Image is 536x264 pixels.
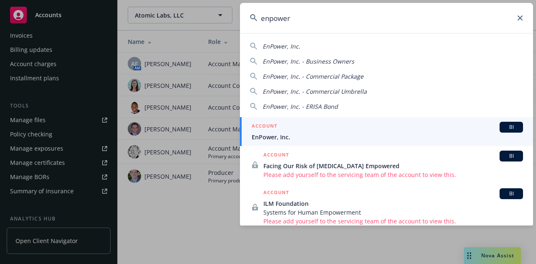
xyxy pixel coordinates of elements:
h5: ACCOUNT [263,151,289,161]
span: Please add yourself to the servicing team of the account to view this. [263,170,523,179]
a: ACCOUNTBIILM FoundationSystems for Human EmpowermentPlease add yourself to the servicing team of ... [240,184,533,230]
h5: ACCOUNT [263,188,289,198]
span: BI [503,123,520,131]
span: Please add yourself to the servicing team of the account to view this. [263,217,523,226]
span: BI [503,152,520,160]
span: ILM Foundation [263,199,523,208]
a: ACCOUNTBIFacing Our Risk of [MEDICAL_DATA] EmpoweredPlease add yourself to the servicing team of ... [240,146,533,184]
h5: ACCOUNT [252,122,277,132]
span: EnPower, Inc. [252,133,523,141]
span: Facing Our Risk of [MEDICAL_DATA] Empowered [263,161,523,170]
span: Systems for Human Empowerment [263,208,523,217]
span: EnPower, Inc. - ERISA Bond [263,103,338,110]
a: ACCOUNTBIEnPower, Inc. [240,117,533,146]
input: Search... [240,3,533,33]
span: EnPower, Inc. - Commercial Umbrella [263,87,367,95]
span: EnPower, Inc. - Business Owners [263,57,354,65]
span: EnPower, Inc. - Commercial Package [263,72,363,80]
span: EnPower, Inc. [263,42,300,50]
span: BI [503,190,520,197]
